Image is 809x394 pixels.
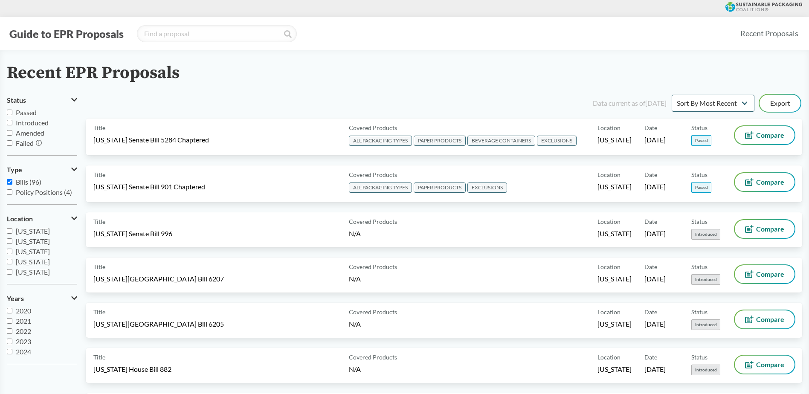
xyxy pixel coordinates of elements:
span: [US_STATE] [16,237,50,245]
span: Introduced [691,274,720,285]
span: [US_STATE][GEOGRAPHIC_DATA] Bill 6205 [93,319,224,329]
span: Status [691,307,708,316]
span: [US_STATE] Senate Bill 901 Chaptered [93,182,205,191]
span: [US_STATE] Senate Bill 996 [93,229,172,238]
span: Status [691,353,708,362]
span: EXCLUSIONS [467,183,507,193]
span: Introduced [691,319,720,330]
span: Title [93,170,105,179]
span: [US_STATE][GEOGRAPHIC_DATA] Bill 6207 [93,274,224,284]
span: 2024 [16,348,31,356]
input: Policy Positions (4) [7,189,12,195]
input: 2024 [7,349,12,354]
span: [US_STATE] [597,274,632,284]
span: Location [597,353,621,362]
span: [US_STATE] [16,247,50,255]
span: Date [644,353,657,362]
span: Compare [756,271,784,278]
input: Introduced [7,120,12,125]
button: Compare [735,220,795,238]
button: Compare [735,310,795,328]
span: Title [93,217,105,226]
span: Location [597,262,621,271]
span: Status [691,217,708,226]
span: N/A [349,275,361,283]
input: Find a proposal [137,25,297,42]
span: [US_STATE] [597,135,632,145]
span: Title [93,262,105,271]
span: [DATE] [644,135,666,145]
span: 2020 [16,307,31,315]
button: Years [7,291,77,306]
span: Passed [691,182,711,193]
span: N/A [349,229,361,238]
span: Policy Positions (4) [16,188,72,196]
button: Compare [735,356,795,374]
span: Title [93,123,105,132]
span: [US_STATE] [16,268,50,276]
span: Date [644,123,657,132]
span: [US_STATE] [597,182,632,191]
span: ALL PACKAGING TYPES [349,136,412,146]
span: Covered Products [349,262,397,271]
button: Guide to EPR Proposals [7,27,126,41]
span: ALL PACKAGING TYPES [349,183,412,193]
button: Export [760,95,800,112]
span: Compare [756,361,784,368]
span: [US_STATE] [597,365,632,374]
span: 2021 [16,317,31,325]
span: [DATE] [644,319,666,329]
span: Date [644,217,657,226]
button: Compare [735,126,795,144]
span: Covered Products [349,170,397,179]
span: Title [93,353,105,362]
span: N/A [349,365,361,373]
span: PAPER PRODUCTS [414,183,466,193]
span: Location [597,217,621,226]
input: Passed [7,110,12,115]
span: PAPER PRODUCTS [414,136,466,146]
input: 2020 [7,308,12,313]
input: [US_STATE] [7,259,12,264]
span: [US_STATE] [597,319,632,329]
a: Recent Proposals [737,24,802,43]
span: Covered Products [349,123,397,132]
button: Compare [735,265,795,283]
button: Type [7,162,77,177]
button: Status [7,93,77,107]
span: [US_STATE] [597,229,632,238]
span: BEVERAGE CONTAINERS [467,136,535,146]
span: Compare [756,132,784,139]
span: Status [691,262,708,271]
span: Location [7,215,33,223]
input: 2023 [7,339,12,344]
span: [DATE] [644,365,666,374]
span: [US_STATE] Senate Bill 5284 Chaptered [93,135,209,145]
span: Failed [16,139,34,147]
button: Compare [735,173,795,191]
span: Status [7,96,26,104]
span: Date [644,262,657,271]
span: Date [644,170,657,179]
span: Years [7,295,24,302]
span: Location [597,170,621,179]
span: Passed [16,108,37,116]
span: Location [597,307,621,316]
input: 2021 [7,318,12,324]
span: Compare [756,179,784,185]
span: Passed [691,135,711,146]
span: 2023 [16,337,31,345]
span: Type [7,166,22,174]
input: [US_STATE] [7,249,12,254]
span: Amended [16,129,44,137]
span: [DATE] [644,182,666,191]
button: Location [7,211,77,226]
span: Title [93,307,105,316]
span: Covered Products [349,353,397,362]
input: Failed [7,140,12,146]
span: Covered Products [349,217,397,226]
span: [US_STATE] House Bill 882 [93,365,171,374]
span: Covered Products [349,307,397,316]
input: [US_STATE] [7,269,12,275]
input: 2022 [7,328,12,334]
